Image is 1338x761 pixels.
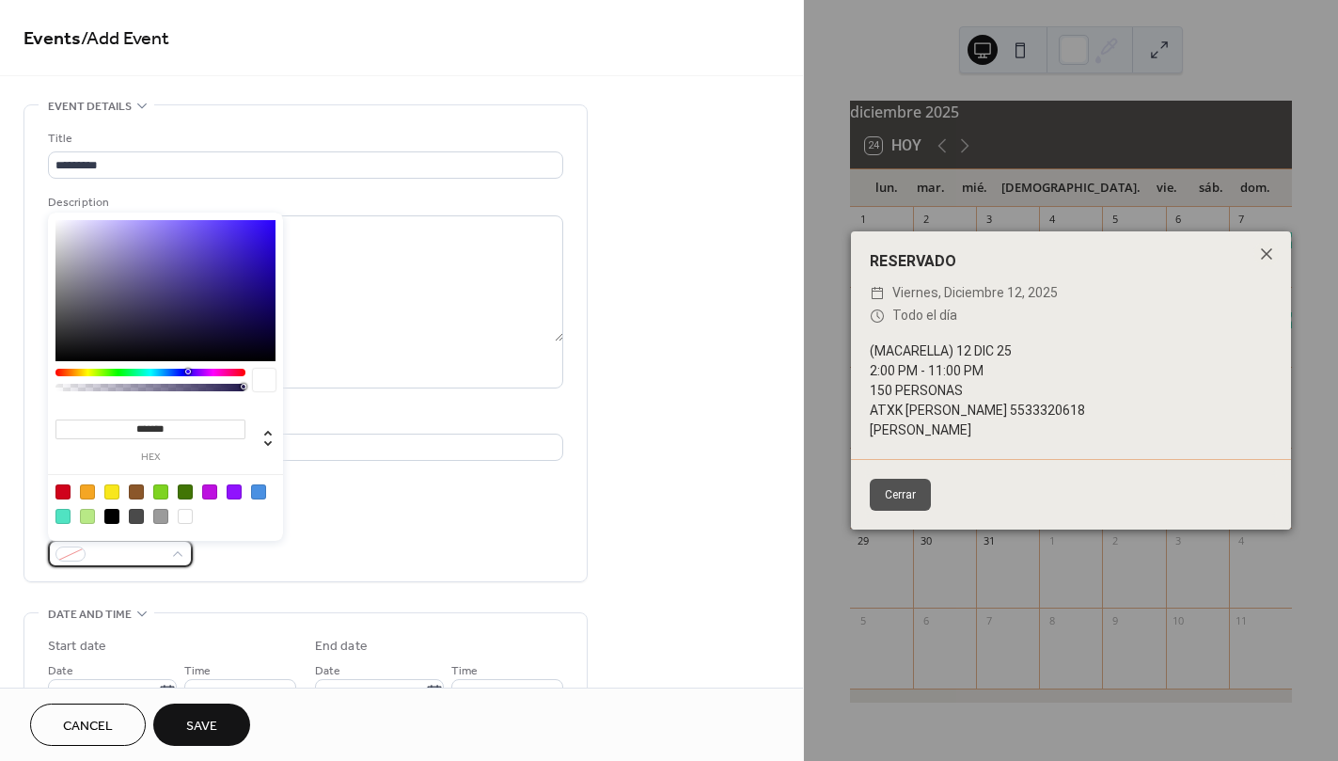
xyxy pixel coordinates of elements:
[55,452,245,463] label: hex
[48,411,559,431] div: Location
[48,97,132,117] span: Event details
[851,250,1291,273] div: RESERVADO
[892,305,957,327] span: Todo el día
[48,637,106,657] div: Start date
[178,509,193,524] div: #FFFFFF
[55,509,71,524] div: #50E3C2
[129,484,144,499] div: #8B572A
[48,605,132,625] span: Date and time
[851,341,1291,440] div: (MACARELLA) 12 DIC 25 2:00 PM - 11:00 PM 150 PERSONAS ATXK [PERSON_NAME] 5533320618 [PERSON_NAME]
[451,661,478,681] span: Time
[104,484,119,499] div: #F8E71C
[178,484,193,499] div: #417505
[55,484,71,499] div: #D0021B
[892,282,1058,305] span: viernes, diciembre 12, 2025
[870,282,885,305] div: ​
[870,479,931,511] button: Cerrar
[153,484,168,499] div: #7ED321
[63,717,113,737] span: Cancel
[24,21,81,57] a: Events
[870,305,885,327] div: ​
[81,21,169,57] span: / Add Event
[129,509,144,524] div: #4A4A4A
[153,704,250,746] button: Save
[251,484,266,499] div: #4A90E2
[315,661,340,681] span: Date
[315,637,368,657] div: End date
[184,661,211,681] span: Time
[48,193,559,213] div: Description
[80,484,95,499] div: #F5A623
[186,717,217,737] span: Save
[30,704,146,746] button: Cancel
[80,509,95,524] div: #B8E986
[104,509,119,524] div: #000000
[48,129,559,149] div: Title
[202,484,217,499] div: #BD10E0
[48,661,73,681] span: Date
[227,484,242,499] div: #9013FE
[153,509,168,524] div: #9B9B9B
